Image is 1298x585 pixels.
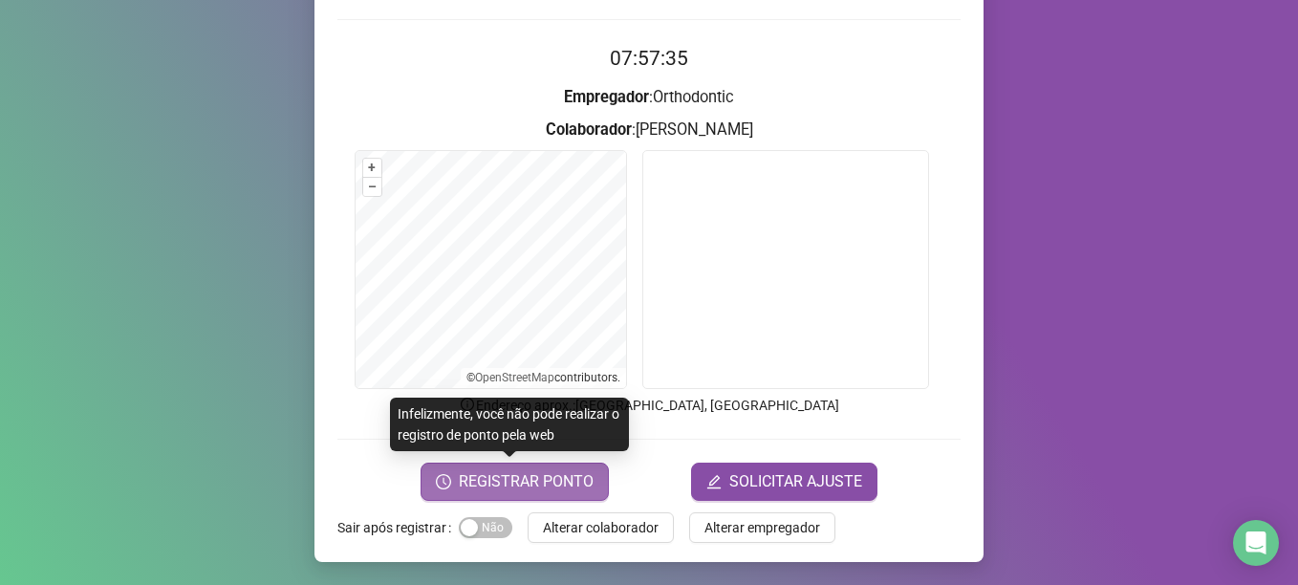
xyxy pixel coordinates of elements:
button: editSOLICITAR AJUSTE [691,463,877,501]
button: + [363,159,381,177]
span: info-circle [459,396,476,413]
div: Open Intercom Messenger [1233,520,1279,566]
span: Alterar colaborador [543,517,659,538]
span: REGISTRAR PONTO [459,470,594,493]
button: Alterar empregador [689,512,835,543]
a: OpenStreetMap [475,371,554,384]
p: Endereço aprox. : [GEOGRAPHIC_DATA], [GEOGRAPHIC_DATA] [337,395,961,416]
h3: : [PERSON_NAME] [337,118,961,142]
span: SOLICITAR AJUSTE [729,470,862,493]
h3: : Orthodontic [337,85,961,110]
time: 07:57:35 [610,47,688,70]
label: Sair após registrar [337,512,459,543]
strong: Empregador [564,88,649,106]
span: clock-circle [436,474,451,489]
strong: Colaborador [546,120,632,139]
span: edit [706,474,722,489]
span: Alterar empregador [704,517,820,538]
button: Alterar colaborador [528,512,674,543]
button: REGISTRAR PONTO [421,463,609,501]
div: Infelizmente, você não pode realizar o registro de ponto pela web [390,398,629,451]
button: – [363,178,381,196]
li: © contributors. [466,371,620,384]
